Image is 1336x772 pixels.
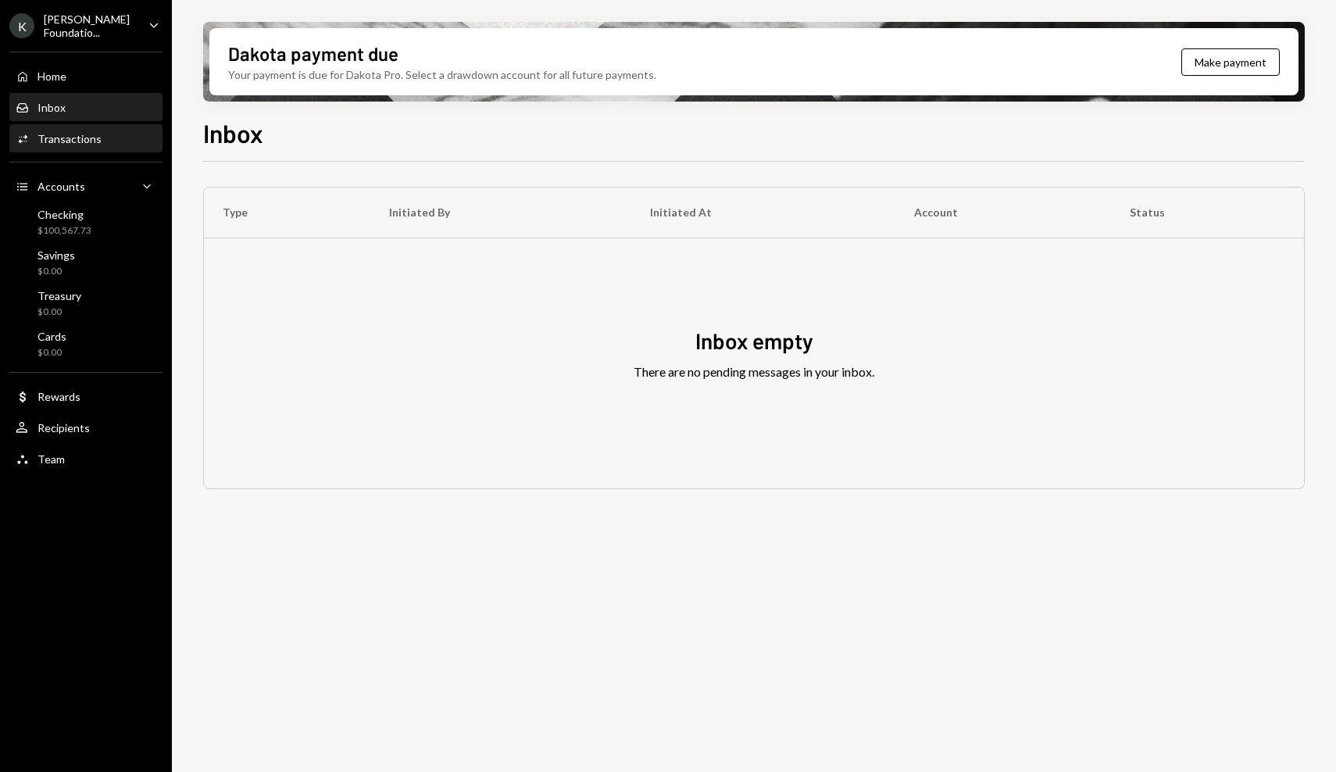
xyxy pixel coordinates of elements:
[695,326,813,356] div: Inbox empty
[204,188,370,238] th: Type
[9,445,163,473] a: Team
[38,390,80,403] div: Rewards
[38,330,66,343] div: Cards
[38,132,102,145] div: Transactions
[228,66,656,83] div: Your payment is due for Dakota Pro. Select a drawdown account for all future payments.
[38,101,66,114] div: Inbox
[38,306,81,319] div: $0.00
[38,265,75,278] div: $0.00
[9,93,163,121] a: Inbox
[9,244,163,281] a: Savings$0.00
[228,41,398,66] div: Dakota payment due
[9,124,163,152] a: Transactions
[9,284,163,322] a: Treasury$0.00
[631,188,895,238] th: Initiated At
[38,208,91,221] div: Checking
[38,70,66,83] div: Home
[9,62,163,90] a: Home
[9,325,163,363] a: Cards$0.00
[38,180,85,193] div: Accounts
[370,188,632,238] th: Initiated By
[9,13,34,38] div: K
[9,382,163,410] a: Rewards
[634,363,874,381] div: There are no pending messages in your inbox.
[44,13,136,39] div: [PERSON_NAME] Foundatio...
[38,248,75,262] div: Savings
[1111,188,1304,238] th: Status
[1181,48,1280,76] button: Make payment
[9,413,163,441] a: Recipients
[38,346,66,359] div: $0.00
[38,452,65,466] div: Team
[203,117,263,148] h1: Inbox
[9,203,163,241] a: Checking$100,567.73
[38,421,90,434] div: Recipients
[9,172,163,200] a: Accounts
[895,188,1111,238] th: Account
[38,289,81,302] div: Treasury
[38,224,91,238] div: $100,567.73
